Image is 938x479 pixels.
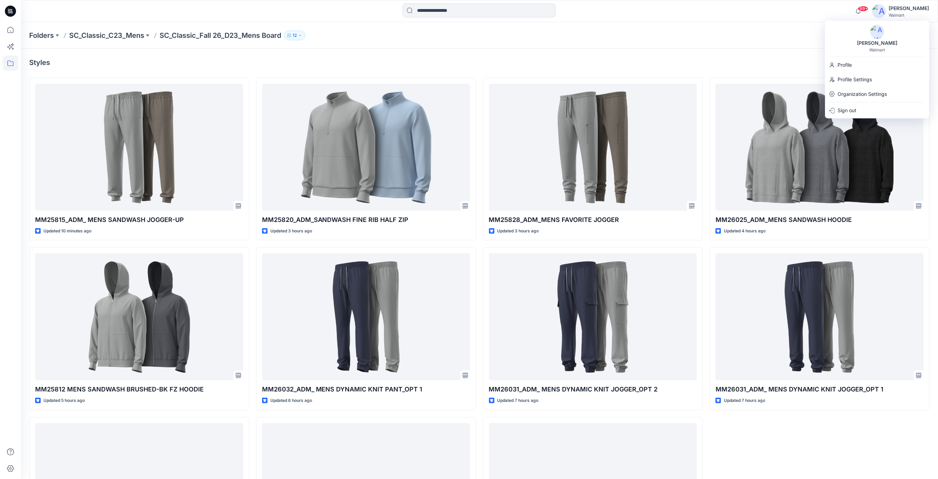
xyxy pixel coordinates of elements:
[160,31,281,40] p: SC_Classic_Fall 26_D23_Mens Board
[29,58,50,67] h4: Styles
[262,253,470,380] a: MM26032_ADM_ MENS DYNAMIC KNIT PANT_OPT 1
[35,84,243,211] a: MM25815_ADM_ MENS SANDWASH JOGGER-UP
[262,385,470,394] p: MM26032_ADM_ MENS DYNAMIC KNIT PANT_OPT 1
[825,73,929,86] a: Profile Settings
[838,104,856,117] p: Sign out
[716,215,924,225] p: MM26025_ADM_MENS SANDWASH HOODIE
[43,397,85,404] p: Updated 5 hours ago
[497,397,539,404] p: Updated 7 hours ago
[825,88,929,101] a: Organization Settings
[838,73,872,86] p: Profile Settings
[284,31,305,40] button: 12
[489,84,697,211] a: MM25828_ADM_MENS FAVORITE JOGGER
[716,385,924,394] p: MM26031_ADM_ MENS DYNAMIC KNIT JOGGER_OPT 1
[489,253,697,380] a: MM26031_ADM_ MENS DYNAMIC KNIT JOGGER_OPT 2
[870,47,885,52] div: Walmart
[270,397,312,404] p: Updated 6 hours ago
[858,6,868,11] span: 99+
[293,32,297,39] p: 12
[270,228,312,235] p: Updated 3 hours ago
[825,58,929,72] a: Profile
[35,385,243,394] p: MM25812 MENS SANDWASH BRUSHED-BK FZ HOODIE
[889,13,929,18] div: Walmart
[838,58,852,72] p: Profile
[870,25,884,39] img: avatar
[35,215,243,225] p: MM25815_ADM_ MENS SANDWASH JOGGER-UP
[489,385,697,394] p: MM26031_ADM_ MENS DYNAMIC KNIT JOGGER_OPT 2
[716,253,924,380] a: MM26031_ADM_ MENS DYNAMIC KNIT JOGGER_OPT 1
[262,84,470,211] a: MM25820_ADM_SANDWASH FINE RIB HALF ZIP
[889,4,929,13] div: [PERSON_NAME]
[716,84,924,211] a: MM26025_ADM_MENS SANDWASH HOODIE
[35,253,243,380] a: MM25812 MENS SANDWASH BRUSHED-BK FZ HOODIE
[724,397,765,404] p: Updated 7 hours ago
[43,228,91,235] p: Updated 10 minutes ago
[69,31,144,40] a: SC_Classic_C23_Mens
[29,31,54,40] a: Folders
[853,39,902,47] div: [PERSON_NAME]
[724,228,766,235] p: Updated 4 hours ago
[489,215,697,225] p: MM25828_ADM_MENS FAVORITE JOGGER
[497,228,539,235] p: Updated 3 hours ago
[262,215,470,225] p: MM25820_ADM_SANDWASH FINE RIB HALF ZIP
[838,88,887,101] p: Organization Settings
[872,4,886,18] img: avatar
